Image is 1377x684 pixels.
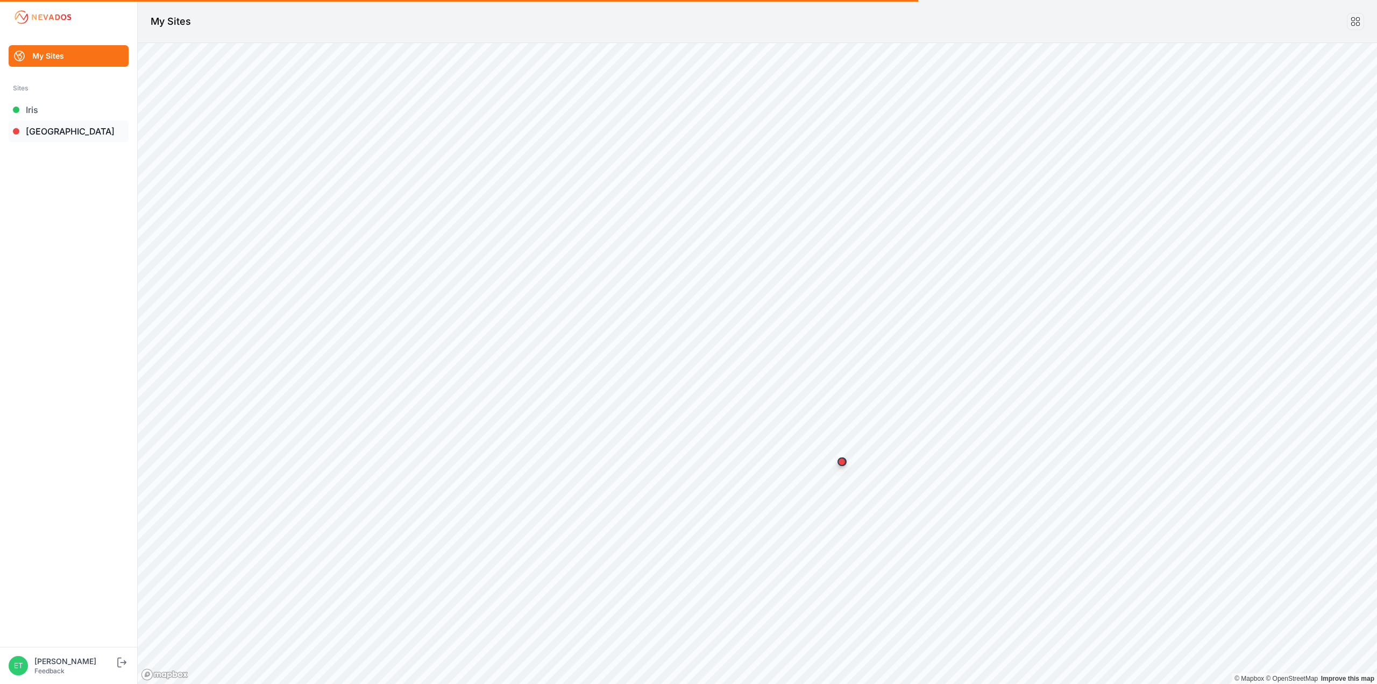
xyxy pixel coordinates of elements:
[138,43,1377,684] canvas: Map
[13,9,73,26] img: Nevados
[831,451,853,473] div: Map marker
[34,667,65,675] a: Feedback
[13,82,124,95] div: Sites
[9,99,129,121] a: Iris
[141,668,188,681] a: Mapbox logo
[1266,675,1318,682] a: OpenStreetMap
[9,45,129,67] a: My Sites
[34,656,115,667] div: [PERSON_NAME]
[9,121,129,142] a: [GEOGRAPHIC_DATA]
[1321,675,1374,682] a: Map feedback
[1234,675,1264,682] a: Mapbox
[9,656,28,675] img: Ethan Nguyen
[151,14,191,29] h1: My Sites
